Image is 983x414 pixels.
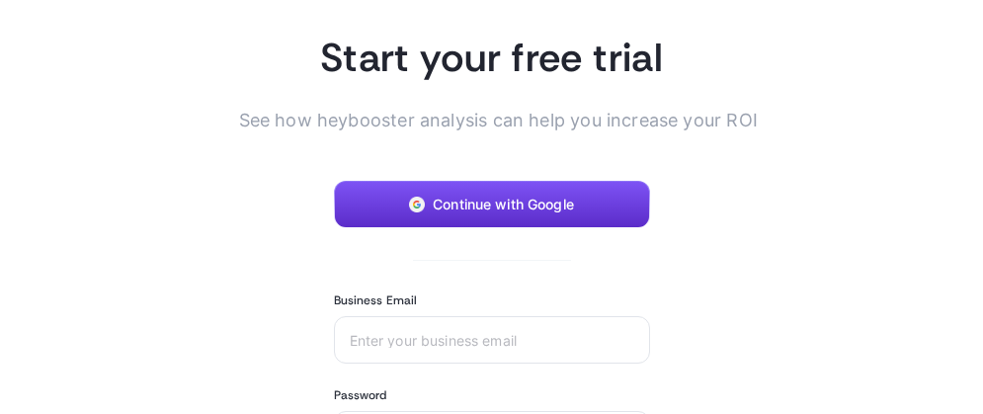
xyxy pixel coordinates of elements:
span: Continue with Google [433,197,574,212]
label: Business Email [334,292,418,308]
h1: Start your free trial [271,32,713,83]
label: Password [334,387,387,403]
button: Continue with Google [334,181,650,228]
span: See how heybooster analysis can help you increase your ROI [239,107,713,133]
input: Enter your business email [350,332,634,348]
